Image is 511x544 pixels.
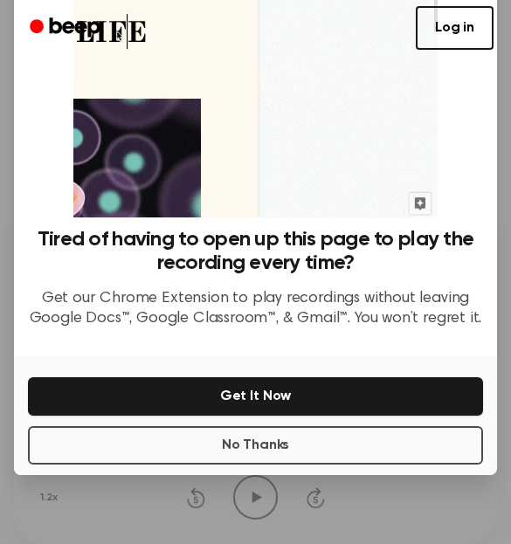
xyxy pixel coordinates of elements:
[28,289,483,328] p: Get our Chrome Extension to play recordings without leaving Google Docs™, Google Classroom™, & Gm...
[17,11,116,45] a: Beep
[28,426,483,465] button: No Thanks
[28,228,483,275] h3: Tired of having to open up this page to play the recording every time?
[28,377,483,416] button: Get It Now
[416,6,494,50] a: Log in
